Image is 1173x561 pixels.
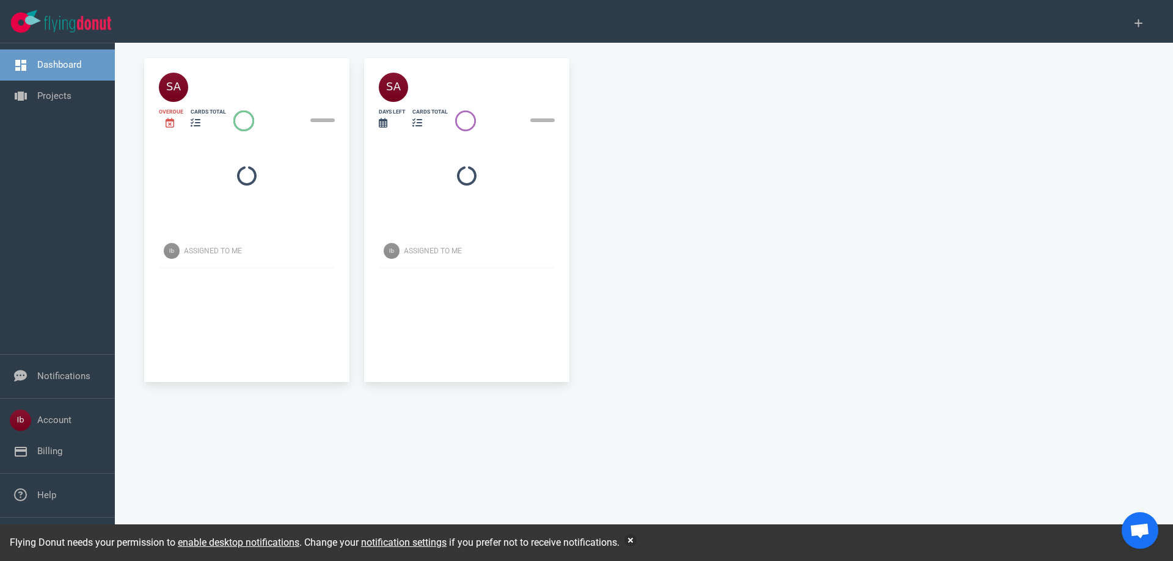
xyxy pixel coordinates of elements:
[10,537,299,548] span: Flying Donut needs your permission to
[159,108,183,116] div: Overdue
[37,446,62,457] a: Billing
[1122,512,1158,549] div: Open de chat
[379,73,408,102] img: 40
[361,537,447,548] a: notification settings
[44,16,111,32] img: Flying Donut text logo
[37,414,71,425] a: Account
[384,243,400,259] img: Avatar
[159,73,188,102] img: 40
[191,108,226,116] div: cards total
[37,59,81,70] a: Dashboard
[178,537,299,548] a: enable desktop notifications
[37,490,56,501] a: Help
[404,245,562,256] div: Assigned To Me
[164,243,180,259] img: Avatar
[184,245,342,256] div: Assigned To Me
[299,537,619,548] span: . Change your if you prefer not to receive notifications.
[37,90,71,101] a: Projects
[37,371,90,382] a: Notifications
[412,108,448,116] div: cards total
[379,108,405,116] div: days left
